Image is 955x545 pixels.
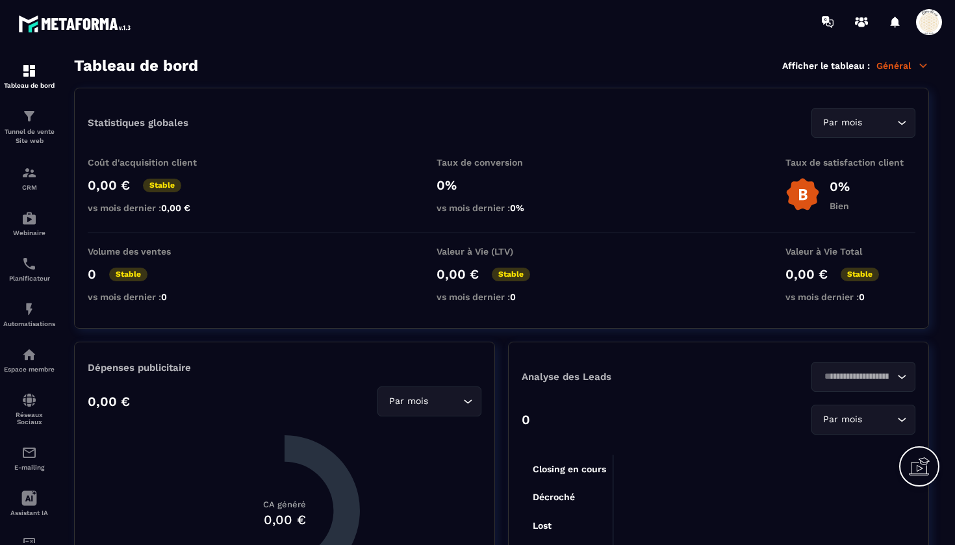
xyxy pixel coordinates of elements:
[510,292,516,302] span: 0
[437,246,567,257] p: Valeur à Vie (LTV)
[859,292,865,302] span: 0
[820,370,894,384] input: Search for option
[820,116,865,130] span: Par mois
[3,127,55,146] p: Tunnel de vente Site web
[3,464,55,471] p: E-mailing
[785,246,915,257] p: Valeur à Vie Total
[533,492,575,502] tspan: Décroché
[437,203,567,213] p: vs mois dernier :
[21,445,37,461] img: email
[3,229,55,236] p: Webinaire
[21,210,37,226] img: automations
[88,266,96,282] p: 0
[161,292,167,302] span: 0
[21,392,37,408] img: social-network
[841,268,879,281] p: Stable
[386,394,431,409] span: Par mois
[811,362,915,392] div: Search for option
[785,266,828,282] p: 0,00 €
[88,177,130,193] p: 0,00 €
[3,435,55,481] a: emailemailE-mailing
[3,509,55,516] p: Assistant IA
[3,99,55,155] a: formationformationTunnel de vente Site web
[830,179,850,194] p: 0%
[88,117,188,129] p: Statistiques globales
[3,184,55,191] p: CRM
[88,292,218,302] p: vs mois dernier :
[437,177,567,193] p: 0%
[522,371,719,383] p: Analyse des Leads
[3,337,55,383] a: automationsautomationsEspace membre
[21,347,37,362] img: automations
[21,63,37,79] img: formation
[533,520,552,531] tspan: Lost
[820,412,865,427] span: Par mois
[865,116,894,130] input: Search for option
[3,201,55,246] a: automationsautomationsWebinaire
[782,60,870,71] p: Afficher le tableau :
[21,301,37,317] img: automations
[3,366,55,373] p: Espace membre
[437,292,567,302] p: vs mois dernier :
[522,412,530,427] p: 0
[437,266,479,282] p: 0,00 €
[88,362,481,374] p: Dépenses publicitaire
[830,201,850,211] p: Bien
[785,292,915,302] p: vs mois dernier :
[3,292,55,337] a: automationsautomationsAutomatisations
[811,405,915,435] div: Search for option
[3,383,55,435] a: social-networksocial-networkRéseaux Sociaux
[88,157,218,168] p: Coût d'acquisition client
[3,53,55,99] a: formationformationTableau de bord
[3,411,55,425] p: Réseaux Sociaux
[88,246,218,257] p: Volume des ventes
[143,179,181,192] p: Stable
[18,12,135,36] img: logo
[3,82,55,89] p: Tableau de bord
[3,481,55,526] a: Assistant IA
[811,108,915,138] div: Search for option
[377,387,481,416] div: Search for option
[431,394,460,409] input: Search for option
[876,60,929,71] p: Général
[865,412,894,427] input: Search for option
[437,157,567,168] p: Taux de conversion
[161,203,190,213] span: 0,00 €
[533,464,606,475] tspan: Closing en cours
[109,268,147,281] p: Stable
[3,155,55,201] a: formationformationCRM
[21,165,37,181] img: formation
[510,203,524,213] span: 0%
[3,320,55,327] p: Automatisations
[88,394,130,409] p: 0,00 €
[88,203,218,213] p: vs mois dernier :
[492,268,530,281] p: Stable
[3,275,55,282] p: Planificateur
[21,108,37,124] img: formation
[74,57,198,75] h3: Tableau de bord
[785,177,820,212] img: b-badge-o.b3b20ee6.svg
[3,246,55,292] a: schedulerschedulerPlanificateur
[785,157,915,168] p: Taux de satisfaction client
[21,256,37,272] img: scheduler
